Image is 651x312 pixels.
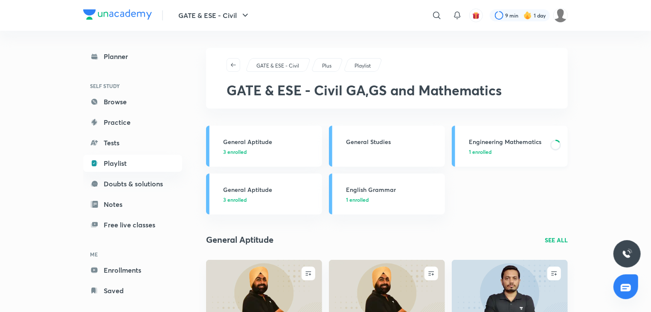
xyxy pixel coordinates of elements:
[256,62,299,70] p: GATE & ESE - Civil
[83,247,182,262] h6: ME
[206,174,322,215] a: General Aptitude3 enrolled
[173,7,256,24] button: GATE & ESE - Civil
[83,175,182,192] a: Doubts & solutions
[322,62,331,70] p: Plus
[223,185,317,194] h3: General Aptitude
[452,126,568,167] a: Engineering Mathematics1 enrolled
[469,148,491,156] span: 1 enrolled
[206,233,273,246] h2: General Aptitude
[329,174,445,215] a: English Grammar1 enrolled
[83,134,182,151] a: Tests
[469,9,483,22] button: avatar
[346,196,369,203] span: 1 enrolled
[523,11,532,20] img: streak
[223,196,247,203] span: 3 enrolled
[353,62,372,70] a: Playlist
[472,12,480,19] img: avatar
[83,48,182,65] a: Planner
[346,137,440,146] h3: General Studies
[227,81,502,99] span: GATE & ESE - Civil GA,GS and Mathematics
[206,126,322,167] a: General Aptitude3 enrolled
[355,62,371,70] p: Playlist
[83,9,152,22] a: Company Logo
[83,155,182,172] a: Playlist
[83,93,182,110] a: Browse
[83,79,182,93] h6: SELF STUDY
[83,282,182,299] a: Saved
[223,137,317,146] h3: General Aptitude
[255,62,301,70] a: GATE & ESE - Civil
[553,8,568,23] img: siddhardha NITW
[321,62,333,70] a: Plus
[83,216,182,233] a: Free live classes
[83,9,152,20] img: Company Logo
[622,249,632,259] img: ttu
[346,185,440,194] h3: English Grammar
[469,137,545,146] h3: Engineering Mathematics
[83,114,182,131] a: Practice
[83,262,182,279] a: Enrollments
[83,196,182,213] a: Notes
[223,148,247,156] span: 3 enrolled
[545,235,568,244] a: SEE ALL
[329,126,445,167] a: General Studies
